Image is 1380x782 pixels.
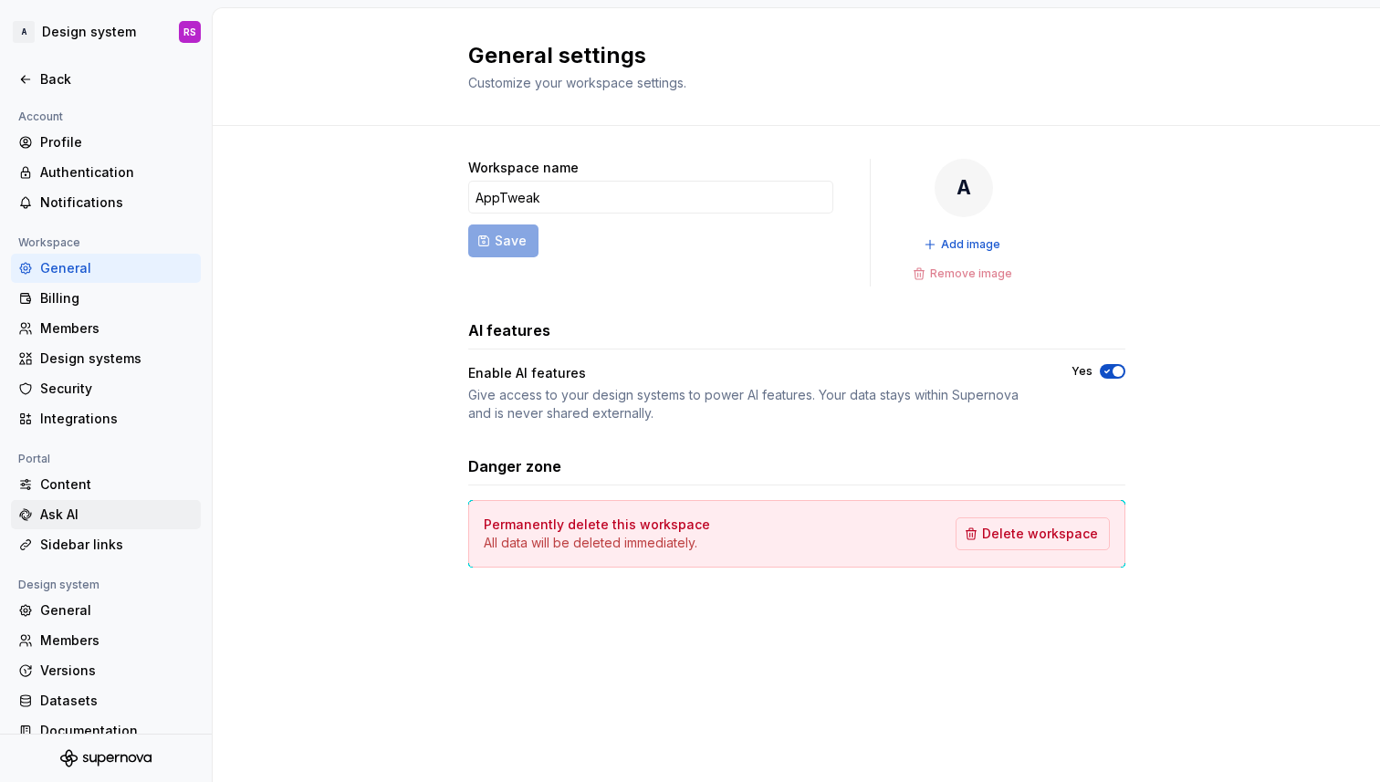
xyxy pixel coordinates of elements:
[11,188,201,217] a: Notifications
[1072,364,1092,379] label: Yes
[982,525,1098,543] span: Delete workspace
[484,534,710,552] p: All data will be deleted immediately.
[60,749,152,767] svg: Supernova Logo
[40,133,193,151] div: Profile
[40,631,193,650] div: Members
[40,722,193,740] div: Documentation
[11,574,107,596] div: Design system
[40,349,193,368] div: Design systems
[40,662,193,680] div: Versions
[42,23,136,41] div: Design system
[468,455,561,477] h3: Danger zone
[40,289,193,308] div: Billing
[40,70,193,89] div: Back
[941,237,1000,252] span: Add image
[13,21,35,43] div: A
[183,25,196,39] div: RS
[11,470,201,499] a: Content
[40,692,193,710] div: Datasets
[11,404,201,433] a: Integrations
[468,364,586,382] div: Enable AI features
[40,380,193,398] div: Security
[11,284,201,313] a: Billing
[11,314,201,343] a: Members
[11,448,57,470] div: Portal
[468,75,686,90] span: Customize your workspace settings.
[11,686,201,715] a: Datasets
[40,319,193,338] div: Members
[468,41,1103,70] h2: General settings
[11,158,201,187] a: Authentication
[468,159,579,177] label: Workspace name
[11,254,201,283] a: General
[40,506,193,524] div: Ask AI
[11,128,201,157] a: Profile
[484,516,710,534] h4: Permanently delete this workspace
[468,386,1039,422] div: Give access to your design systems to power AI features. Your data stays within Supernova and is ...
[40,536,193,554] div: Sidebar links
[11,596,201,625] a: General
[956,517,1110,550] button: Delete workspace
[11,232,88,254] div: Workspace
[40,163,193,182] div: Authentication
[11,344,201,373] a: Design systems
[11,500,201,529] a: Ask AI
[935,159,993,217] div: A
[11,626,201,655] a: Members
[40,410,193,428] div: Integrations
[11,716,201,746] a: Documentation
[4,12,208,52] button: ADesign systemRS
[918,232,1009,257] button: Add image
[468,319,550,341] h3: AI features
[11,374,201,403] a: Security
[40,475,193,494] div: Content
[11,530,201,559] a: Sidebar links
[40,601,193,620] div: General
[40,259,193,277] div: General
[11,65,201,94] a: Back
[11,656,201,685] a: Versions
[40,193,193,212] div: Notifications
[11,106,70,128] div: Account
